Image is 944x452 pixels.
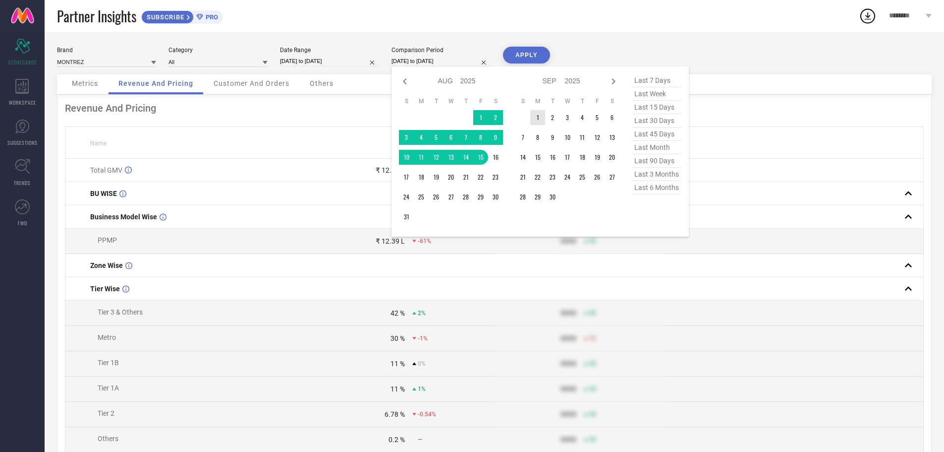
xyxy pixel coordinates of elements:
[399,75,411,87] div: Previous month
[515,190,530,204] td: Sun Sep 28 2025
[473,190,488,204] td: Fri Aug 29 2025
[399,209,414,224] td: Sun Aug 31 2025
[98,409,114,417] span: Tier 2
[575,97,590,105] th: Thursday
[589,238,596,245] span: 50
[589,436,596,443] span: 50
[57,6,136,26] span: Partner Insights
[560,360,576,368] div: 9999
[458,150,473,165] td: Thu Aug 14 2025
[444,190,458,204] td: Wed Aug 27 2025
[7,139,38,146] span: SUGGESTIONS
[203,13,218,21] span: PRO
[560,150,575,165] td: Wed Sep 17 2025
[385,410,405,418] div: 6.78 %
[390,360,405,368] div: 11 %
[473,97,488,105] th: Friday
[98,333,116,341] span: Metro
[429,170,444,185] td: Tue Aug 19 2025
[280,47,379,54] div: Date Range
[530,190,545,204] td: Mon Sep 29 2025
[418,310,426,317] span: 2%
[376,166,405,174] div: ₹ 12.39 L
[590,110,605,125] td: Fri Sep 05 2025
[575,110,590,125] td: Thu Sep 04 2025
[473,170,488,185] td: Fri Aug 22 2025
[310,79,333,87] span: Others
[390,309,405,317] div: 42 %
[142,13,187,21] span: SUBSCRIBE
[530,130,545,145] td: Mon Sep 08 2025
[605,110,619,125] td: Sat Sep 06 2025
[18,219,27,227] span: FWD
[545,190,560,204] td: Tue Sep 30 2025
[605,130,619,145] td: Sat Sep 13 2025
[399,97,414,105] th: Sunday
[560,334,576,342] div: 9999
[608,75,619,87] div: Next month
[560,130,575,145] td: Wed Sep 10 2025
[589,411,596,418] span: 50
[65,102,924,114] div: Revenue And Pricing
[90,213,157,221] span: Business Model Wise
[488,130,503,145] td: Sat Aug 09 2025
[98,384,119,392] span: Tier 1A
[530,110,545,125] td: Mon Sep 01 2025
[575,130,590,145] td: Thu Sep 11 2025
[632,128,681,141] span: last 45 days
[458,170,473,185] td: Thu Aug 21 2025
[589,335,596,342] span: 50
[590,150,605,165] td: Fri Sep 19 2025
[214,79,289,87] span: Customer And Orders
[98,435,118,443] span: Others
[458,97,473,105] th: Thursday
[488,97,503,105] th: Saturday
[632,181,681,194] span: last 6 months
[414,97,429,105] th: Monday
[560,170,575,185] td: Wed Sep 24 2025
[141,8,223,24] a: SUBSCRIBEPRO
[560,436,576,444] div: 9999
[399,150,414,165] td: Sun Aug 10 2025
[376,237,405,245] div: ₹ 12.39 L
[418,386,426,392] span: 1%
[530,150,545,165] td: Mon Sep 15 2025
[515,150,530,165] td: Sun Sep 14 2025
[414,130,429,145] td: Mon Aug 04 2025
[560,237,576,245] div: 9999
[473,150,488,165] td: Fri Aug 15 2025
[605,150,619,165] td: Sat Sep 20 2025
[90,140,107,147] span: Name
[560,309,576,317] div: 9999
[632,168,681,181] span: last 3 months
[168,47,268,54] div: Category
[280,56,379,66] input: Select date range
[560,385,576,393] div: 9999
[90,285,120,293] span: Tier Wise
[8,59,37,66] span: SCORECARDS
[515,130,530,145] td: Sun Sep 07 2025
[632,114,681,128] span: last 30 days
[560,110,575,125] td: Wed Sep 03 2025
[488,110,503,125] td: Sat Aug 02 2025
[418,335,428,342] span: -1%
[389,436,405,444] div: 0.2 %
[458,130,473,145] td: Thu Aug 07 2025
[545,97,560,105] th: Tuesday
[429,130,444,145] td: Tue Aug 05 2025
[90,190,117,197] span: BU WISE
[90,166,122,174] span: Total GMV
[418,238,431,245] span: -61%
[98,359,119,367] span: Tier 1B
[575,170,590,185] td: Thu Sep 25 2025
[859,7,877,25] div: Open download list
[444,130,458,145] td: Wed Aug 06 2025
[418,360,426,367] span: 0%
[560,97,575,105] th: Wednesday
[473,130,488,145] td: Fri Aug 08 2025
[632,87,681,101] span: last week
[14,179,31,187] span: TRENDS
[560,410,576,418] div: 9999
[632,101,681,114] span: last 15 days
[590,97,605,105] th: Friday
